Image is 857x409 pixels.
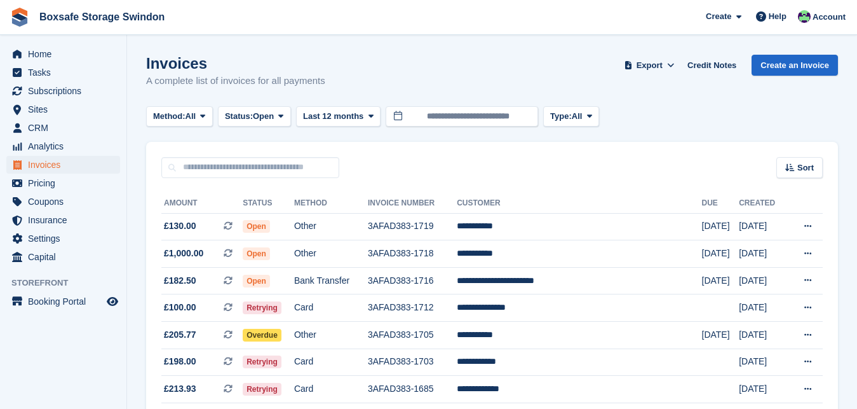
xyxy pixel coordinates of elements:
[368,213,457,240] td: 3AFAD383-1719
[368,322,457,349] td: 3AFAD383-1705
[6,101,120,118] a: menu
[28,248,104,266] span: Capital
[6,293,120,310] a: menu
[702,267,739,295] td: [DATE]
[10,8,29,27] img: stora-icon-8386f47178a22dfd0bd8f6a31ec36ba5ce8667c1dd55bd0f319d3a0aa187defe.svg
[105,294,120,309] a: Preview store
[702,240,739,268] td: [DATE]
[218,106,291,127] button: Status: Open
[550,110,572,123] span: Type:
[243,383,281,396] span: Retrying
[28,156,104,174] span: Invoices
[294,240,368,268] td: Other
[6,45,120,63] a: menu
[11,277,126,289] span: Storefront
[813,11,846,24] span: Account
[621,55,677,76] button: Export
[164,247,203,260] span: £1,000.00
[28,45,104,63] span: Home
[739,213,787,240] td: [DATE]
[146,106,213,127] button: Method: All
[34,6,170,27] a: Boxsafe Storage Swindon
[368,193,457,214] th: Invoice Number
[146,74,325,88] p: A complete list of invoices for all payments
[6,193,120,211] a: menu
[28,174,104,192] span: Pricing
[28,211,104,229] span: Insurance
[146,55,325,72] h1: Invoices
[243,220,270,233] span: Open
[368,376,457,403] td: 3AFAD383-1685
[798,10,811,23] img: Kim Virabi
[294,322,368,349] td: Other
[161,193,243,214] th: Amount
[153,110,186,123] span: Method:
[6,82,120,100] a: menu
[294,213,368,240] td: Other
[368,240,457,268] td: 3AFAD383-1718
[294,376,368,403] td: Card
[702,193,739,214] th: Due
[28,119,104,137] span: CRM
[164,328,196,342] span: £205.77
[303,110,363,123] span: Last 12 months
[6,156,120,174] a: menu
[769,10,786,23] span: Help
[243,329,281,342] span: Overdue
[28,293,104,310] span: Booking Portal
[739,193,787,214] th: Created
[28,230,104,247] span: Settings
[28,64,104,81] span: Tasks
[294,193,368,214] th: Method
[457,193,701,214] th: Customer
[186,110,196,123] span: All
[294,349,368,376] td: Card
[739,295,787,322] td: [DATE]
[706,10,731,23] span: Create
[6,64,120,81] a: menu
[6,119,120,137] a: menu
[702,322,739,349] td: [DATE]
[28,193,104,211] span: Coupons
[6,211,120,229] a: menu
[294,267,368,295] td: Bank Transfer
[572,110,583,123] span: All
[28,137,104,155] span: Analytics
[164,219,196,233] span: £130.00
[739,376,787,403] td: [DATE]
[6,174,120,192] a: menu
[164,274,196,288] span: £182.50
[164,301,196,314] span: £100.00
[6,230,120,247] a: menu
[739,267,787,295] td: [DATE]
[296,106,381,127] button: Last 12 months
[6,137,120,155] a: menu
[164,382,196,396] span: £213.93
[28,82,104,100] span: Subscriptions
[225,110,253,123] span: Status:
[28,101,104,118] span: Sites
[243,275,270,288] span: Open
[739,240,787,268] td: [DATE]
[6,248,120,266] a: menu
[368,267,457,295] td: 3AFAD383-1716
[243,356,281,368] span: Retrying
[752,55,838,76] a: Create an Invoice
[164,355,196,368] span: £198.00
[739,322,787,349] td: [DATE]
[368,295,457,322] td: 3AFAD383-1712
[253,110,274,123] span: Open
[243,247,270,260] span: Open
[243,302,281,314] span: Retrying
[543,106,599,127] button: Type: All
[637,59,663,72] span: Export
[797,162,814,174] span: Sort
[243,193,294,214] th: Status
[682,55,741,76] a: Credit Notes
[294,295,368,322] td: Card
[739,349,787,376] td: [DATE]
[702,213,739,240] td: [DATE]
[368,349,457,376] td: 3AFAD383-1703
